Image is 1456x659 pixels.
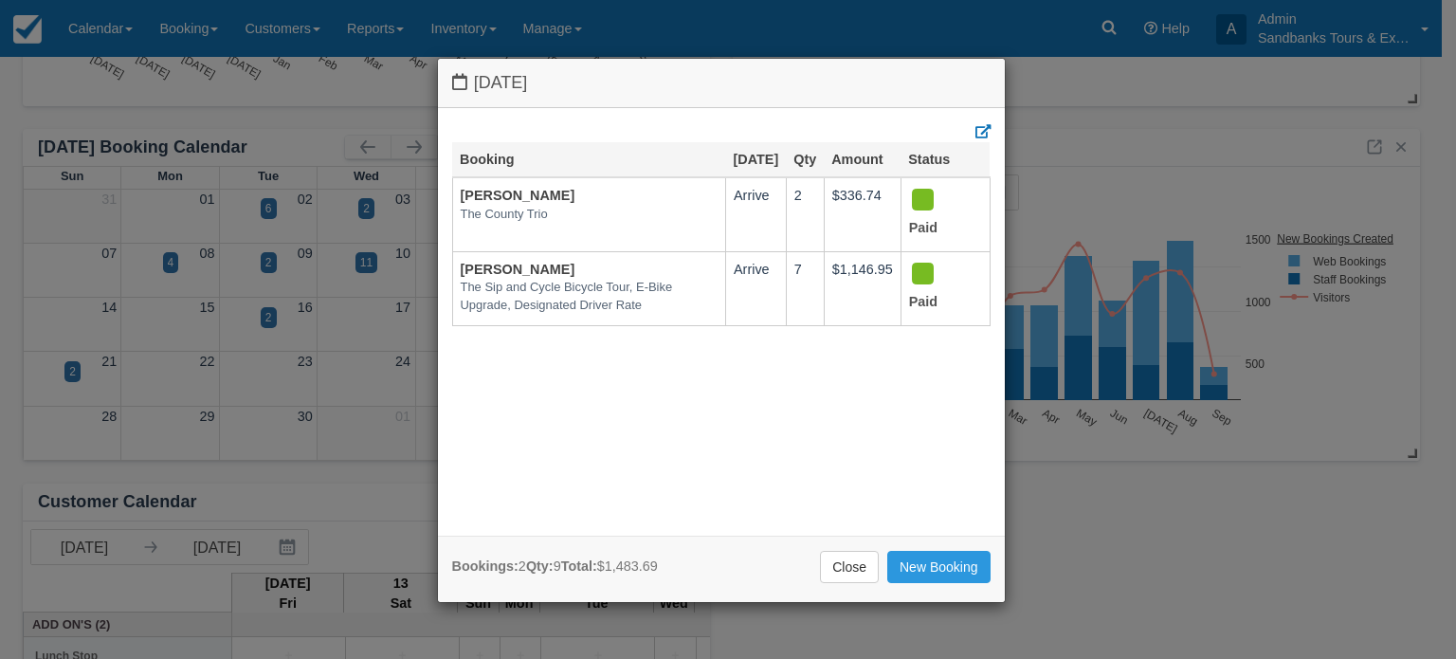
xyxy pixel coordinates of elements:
a: [PERSON_NAME] [461,188,575,203]
strong: Qty: [526,558,554,574]
a: New Booking [887,551,991,583]
a: [PERSON_NAME] [461,262,575,277]
a: Status [908,152,950,167]
td: $336.74 [824,177,901,251]
em: The Sip and Cycle Bicycle Tour, E-Bike Upgrade, Designated Driver Rate [461,279,719,314]
strong: Bookings: [452,558,519,574]
div: 2 9 $1,483.69 [452,557,658,577]
td: $1,146.95 [824,251,901,325]
a: Booking [460,152,515,167]
td: 7 [786,251,824,325]
a: Qty [793,152,816,167]
em: The County Trio [461,206,719,224]
strong: Total: [561,558,597,574]
a: [DATE] [734,152,779,167]
td: Arrive [726,251,787,325]
a: Amount [831,152,883,167]
div: Paid [909,186,965,244]
h4: [DATE] [452,73,991,93]
a: Close [820,551,879,583]
td: Arrive [726,177,787,251]
div: Paid [909,260,965,318]
td: 2 [786,177,824,251]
